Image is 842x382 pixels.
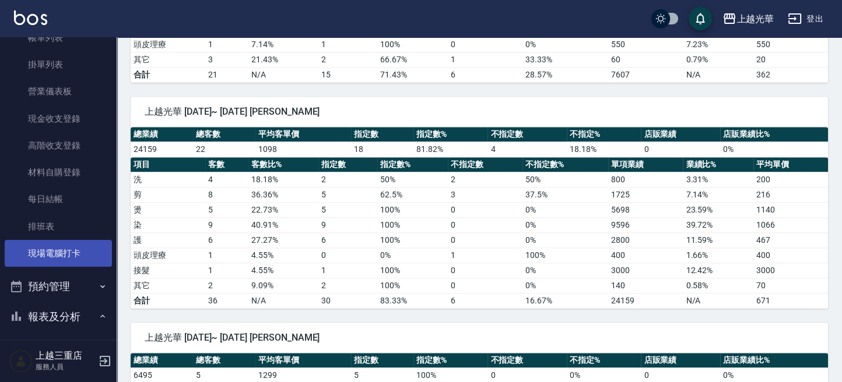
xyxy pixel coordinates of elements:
td: 39.72 % [683,217,753,232]
td: 28.57% [522,67,609,82]
td: 4.55 % [248,263,318,278]
td: 燙 [131,202,205,217]
td: 2800 [608,232,683,247]
a: 現金收支登錄 [5,105,112,132]
button: 上越光華 [718,7,778,31]
a: 帳單列表 [5,24,112,51]
td: 頭皮理療 [131,247,205,263]
td: 1.66 % [683,247,753,263]
td: 0 % [522,263,609,278]
td: 8 [205,187,248,202]
td: 66.67 % [377,52,447,67]
td: 100 % [377,263,447,278]
td: 接髮 [131,263,205,278]
th: 不指定% [567,353,641,368]
td: 1098 [255,142,351,157]
td: 0 [448,278,522,293]
td: 362 [753,67,828,82]
td: 0 [318,247,377,263]
td: 5698 [608,202,683,217]
td: 1 [205,247,248,263]
td: 合計 [131,67,205,82]
td: 100 % [522,247,609,263]
td: 1066 [753,217,828,232]
td: 3 [205,52,248,67]
td: 800 [608,172,683,187]
th: 不指定數 [487,127,567,142]
td: 9 [318,217,377,232]
span: 上越光華 [DATE]~ [DATE] [PERSON_NAME] [145,332,814,344]
td: 1140 [753,202,828,217]
td: 7607 [608,67,683,82]
td: 9 [205,217,248,232]
th: 不指定數 [487,353,567,368]
td: 6 [448,293,522,308]
th: 平均客單價 [255,127,351,142]
td: 0 [448,217,522,232]
img: Person [9,349,33,373]
td: 671 [753,293,828,308]
td: 2 [318,52,377,67]
th: 平均客單價 [255,353,351,368]
td: 6 [448,67,522,82]
th: 項目 [131,157,205,172]
td: 9596 [608,217,683,232]
td: 18 [351,142,413,157]
td: 1 [448,52,522,67]
td: 3.31 % [683,172,753,187]
td: 0 % [522,232,609,247]
td: 40.91 % [248,217,318,232]
th: 指定數% [413,353,487,368]
table: a dense table [131,127,828,157]
td: 0 [448,232,522,247]
td: 30 [318,293,377,308]
td: 4.55 % [248,247,318,263]
img: Logo [14,10,47,25]
th: 指定數% [413,127,487,142]
p: 服務人員 [36,362,95,372]
td: 1 [205,263,248,278]
td: 62.5 % [377,187,447,202]
td: 71.43% [377,67,447,82]
button: 報表及分析 [5,302,112,332]
a: 營業儀表板 [5,78,112,105]
td: 0 [641,142,720,157]
td: 60 [608,52,683,67]
td: 100 % [377,37,447,52]
th: 店販業績 [641,353,720,368]
th: 店販業績比% [720,353,828,368]
th: 不指定數 [448,157,522,172]
td: 50 % [522,172,609,187]
td: 467 [753,232,828,247]
td: 15 [318,67,377,82]
td: 100 % [377,278,447,293]
button: 登出 [783,8,828,30]
td: 24159 [131,142,193,157]
a: 排班表 [5,213,112,240]
td: N/A [248,67,318,82]
td: 140 [608,278,683,293]
td: 2 [318,172,377,187]
td: 0 % [522,217,609,232]
td: 7.14 % [248,37,318,52]
td: 0 % [522,202,609,217]
td: 5 [205,202,248,217]
td: 3 [448,187,522,202]
td: 400 [608,247,683,263]
td: 100 % [377,232,447,247]
td: 5 [318,187,377,202]
td: 24159 [608,293,683,308]
th: 不指定數% [522,157,609,172]
td: 剪 [131,187,205,202]
td: 1 [448,247,522,263]
td: 21.43 % [248,52,318,67]
td: 83.33% [377,293,447,308]
th: 總業績 [131,127,193,142]
td: 70 [753,278,828,293]
td: 0 % [522,278,609,293]
td: N/A [248,293,318,308]
td: 550 [608,37,683,52]
span: 上越光華 [DATE]~ [DATE] [PERSON_NAME] [145,106,814,118]
td: 9.09 % [248,278,318,293]
th: 總客數 [193,127,255,142]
